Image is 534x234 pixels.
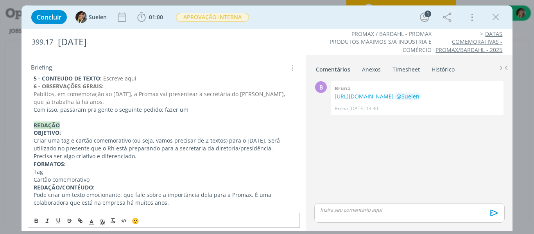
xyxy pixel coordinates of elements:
span: 01:00 [149,13,163,21]
p: Criar uma tag e cartão comemorativo (ou seja, vamos precisar de 2 textos) para o [DATE]. Será uti... [34,137,294,152]
span: Briefing [31,63,52,73]
span: Pablitos, em comemoração ao [DATE], a Promax vai presentear a secretária do [PERSON_NAME], que já... [34,90,287,105]
a: DATAS COMEMORATIVAS - PROMAX/BARDAHL - 2025 [435,30,502,54]
div: dialog [22,5,513,231]
button: 1 [418,11,431,23]
div: [DATE] [55,32,303,52]
span: APROVAÇÃO INTERNA [176,13,249,22]
span: Suelen [89,14,107,20]
span: @Suelen [396,93,419,100]
span: Cor de Fundo [97,216,108,225]
strong: 5 - CONTEÚDO DE TEXTO: [34,75,102,82]
p: Bruna [335,105,348,112]
div: B [315,81,327,93]
strong: FORMATOS: [34,160,66,168]
a: [URL][DOMAIN_NAME] [335,93,394,100]
span: [DATE] 13:30 [349,105,378,112]
p: Cartão comemorativo [34,176,294,184]
strong: REDAÇÃO/CONTÉUDO: [34,184,95,191]
a: Comentários [315,62,351,73]
strong: 6 - OBSERVAÇÕES GERAIS: [34,82,104,90]
a: PROMAX / BARDAHL - PROMAX PRODUTOS MÁXIMOS S/A INDÚSTRIA E COMÉRCIO [330,30,432,54]
p: Tag [34,168,294,176]
b: Bruna [335,85,351,92]
span: 🙂 [132,217,139,225]
strong: REDAÇÃO [34,121,60,129]
a: Histórico [431,62,455,73]
div: Anexos [362,66,381,73]
button: APROVAÇÃO INTERNA [176,13,249,22]
span: Escreve aqui [103,75,136,82]
span: Cor do Texto [86,216,97,225]
strong: OBJETIVO: [34,129,61,136]
a: Timesheet [392,62,420,73]
p: Precisa ser algo criativo e diferenciado. [34,152,294,160]
p: Pode criar um texto emocionante, que fale sobre a importância dela para a Promax. É uma colaborad... [34,191,294,207]
button: 🙂 [130,216,141,225]
button: 01:00 [135,11,165,23]
span: Concluir [37,14,61,20]
span: 399.17 [32,38,53,46]
div: 1 [425,11,431,17]
p: Com isso, passaram pra gente o seguinte pedido: fazer um [34,106,294,114]
button: SSuelen [75,11,107,23]
img: S [75,11,87,23]
button: Concluir [31,10,67,24]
